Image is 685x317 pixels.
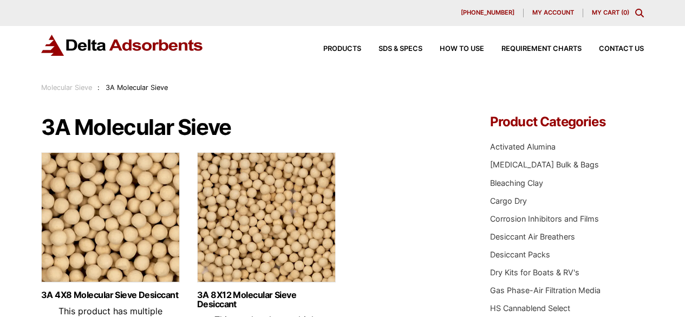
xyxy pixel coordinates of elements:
[490,178,543,187] a: Bleaching Clay
[532,10,574,16] span: My account
[41,115,460,139] h1: 3A Molecular Sieve
[484,46,582,53] a: Requirement Charts
[452,9,524,17] a: [PHONE_NUMBER]
[623,9,627,16] span: 0
[490,196,527,205] a: Cargo Dry
[197,290,336,309] a: 3A 8X12 Molecular Sieve Desiccant
[490,214,599,223] a: Corrosion Inhibitors and Films
[524,9,583,17] a: My account
[490,160,599,169] a: [MEDICAL_DATA] Bulk & Bags
[41,35,204,56] img: Delta Adsorbents
[461,10,514,16] span: [PHONE_NUMBER]
[582,46,644,53] a: Contact Us
[97,83,100,92] span: :
[490,115,644,128] h4: Product Categories
[490,268,579,277] a: Dry Kits for Boats & RV's
[490,303,570,313] a: HS Cannablend Select
[422,46,484,53] a: How to Use
[501,46,582,53] span: Requirement Charts
[41,290,180,300] a: 3A 4X8 Molecular Sieve Desiccant
[379,46,422,53] span: SDS & SPECS
[306,46,361,53] a: Products
[490,250,550,259] a: Desiccant Packs
[599,46,644,53] span: Contact Us
[440,46,484,53] span: How to Use
[361,46,422,53] a: SDS & SPECS
[490,142,556,151] a: Activated Alumina
[490,232,575,241] a: Desiccant Air Breathers
[106,83,168,92] span: 3A Molecular Sieve
[490,286,601,295] a: Gas Phase-Air Filtration Media
[41,83,92,92] a: Molecular Sieve
[323,46,361,53] span: Products
[592,9,629,16] a: My Cart (0)
[635,9,644,17] div: Toggle Modal Content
